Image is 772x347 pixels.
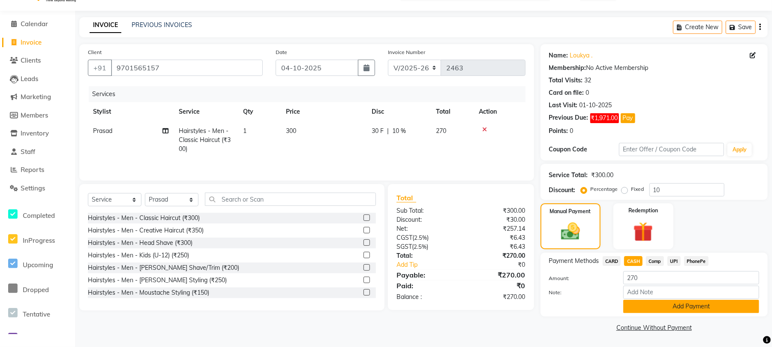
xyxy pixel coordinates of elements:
span: UPI [667,256,681,266]
span: CASH [624,256,643,266]
a: Members [2,111,73,121]
button: +91 [88,60,112,76]
div: Services [89,86,532,102]
span: Calendar [21,20,48,28]
div: Hairstyles - Men - Head Shave (₹300) [88,238,192,247]
div: Last Visit: [549,101,578,110]
span: Marketing [21,93,51,101]
th: Price [281,102,366,121]
label: Amount: [543,275,617,282]
input: Search by Name/Mobile/Email/Code [111,60,263,76]
a: Inventory [2,129,73,139]
img: _gift.svg [627,220,659,244]
div: Hairstyles - Men - Creative Haircut (₹350) [88,226,204,235]
label: Manual Payment [550,208,591,215]
span: SGST [397,243,412,250]
div: Previous Due: [549,113,589,123]
th: Service [174,102,238,121]
div: Discount: [549,186,576,195]
label: Redemption [628,207,658,214]
a: Loukya . [570,51,593,60]
div: ₹6.43 [461,233,532,242]
span: 1 [243,127,246,135]
span: Inventory [21,129,49,137]
span: Settings [21,184,45,192]
input: Amount [623,271,759,284]
span: Upcoming [23,261,53,269]
span: Members [21,111,48,119]
div: Balance : [390,293,461,302]
div: 0 [570,127,574,136]
button: Apply [727,143,752,156]
span: ₹1,971.00 [590,113,619,123]
button: Pay [621,113,635,123]
th: Total [431,102,474,121]
span: Tentative [23,310,50,318]
span: 10 % [392,127,406,136]
span: Comp [646,256,664,266]
span: Prasad [93,127,112,135]
span: Invoice [21,38,42,46]
img: _cash.svg [555,220,586,242]
button: Add Payment [623,300,759,313]
label: Note: [543,289,617,296]
span: Reports [21,166,44,174]
div: Sub Total: [390,206,461,215]
div: Points: [549,127,568,136]
label: Date [276,48,287,56]
a: Reports [2,165,73,175]
div: ₹300.00 [592,171,614,180]
span: 2.5% [414,243,427,250]
label: Percentage [591,185,618,193]
input: Add Note [623,286,759,299]
span: CGST [397,234,412,241]
div: No Active Membership [549,63,759,72]
div: Coupon Code [549,145,619,154]
div: Hairstyles - Men - Moustache Styling (₹150) [88,288,209,297]
span: Leads [21,75,38,83]
div: ₹257.14 [461,224,532,233]
div: Card on file: [549,88,584,97]
div: Paid: [390,281,461,291]
a: Clients [2,56,73,66]
span: 270 [436,127,446,135]
div: Membership: [549,63,586,72]
button: Save [726,21,756,34]
div: ₹270.00 [461,270,532,280]
input: Search or Scan [205,193,376,206]
div: Service Total: [549,171,588,180]
div: 0 [586,88,589,97]
span: Dropped [23,286,49,294]
div: Total Visits: [549,76,583,85]
span: Hairstyles - Men - Classic Haircut (₹300) [179,127,231,153]
div: 01-10-2025 [580,101,612,110]
div: ₹0 [461,281,532,291]
th: Stylist [88,102,174,121]
a: Leads [2,74,73,84]
div: Total: [390,251,461,260]
th: Action [474,102,526,121]
a: Staff [2,147,73,157]
a: Add Tip [390,260,473,269]
span: Total [397,193,416,202]
label: Invoice Number [388,48,425,56]
span: InProgress [23,236,55,244]
input: Enter Offer / Coupon Code [619,143,724,156]
div: ₹270.00 [461,293,532,302]
label: Client [88,48,102,56]
span: 30 F [372,127,384,136]
div: ₹270.00 [461,251,532,260]
div: ( ) [390,242,461,251]
a: PREVIOUS INVOICES [132,21,192,29]
button: Create New [673,21,722,34]
div: Hairstyles - Men - [PERSON_NAME] Styling (₹250) [88,276,227,285]
span: Clients [21,56,41,64]
span: Payment Methods [549,256,599,266]
th: Qty [238,102,281,121]
div: Payable: [390,270,461,280]
span: 300 [286,127,296,135]
div: Hairstyles - Men - Kids (U-12) (₹250) [88,251,189,260]
a: Marketing [2,92,73,102]
label: Fixed [631,185,644,193]
div: Net: [390,224,461,233]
